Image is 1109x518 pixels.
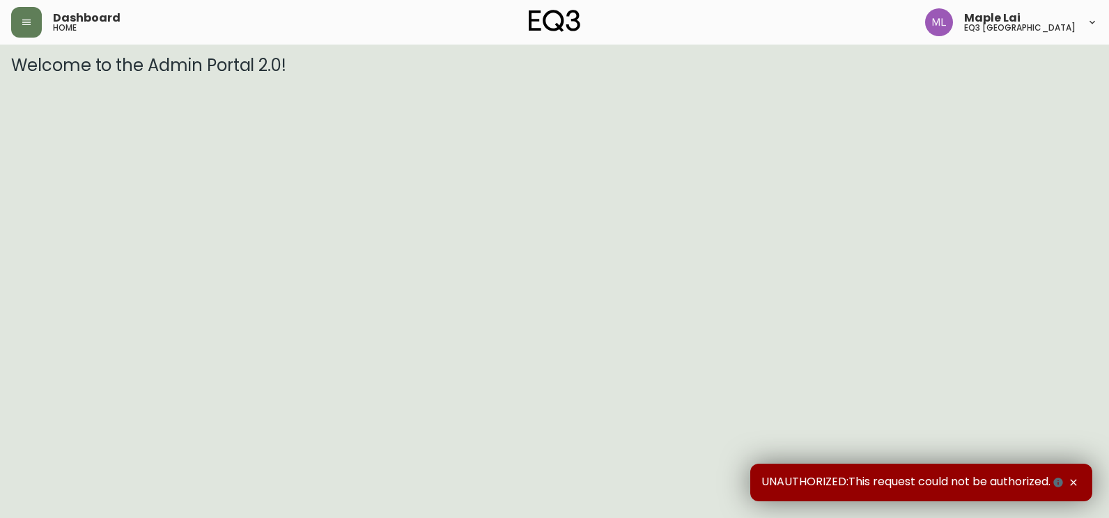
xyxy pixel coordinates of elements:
[11,56,1098,75] h3: Welcome to the Admin Portal 2.0!
[964,24,1076,32] h5: eq3 [GEOGRAPHIC_DATA]
[761,475,1066,490] span: UNAUTHORIZED:This request could not be authorized.
[53,24,77,32] h5: home
[53,13,121,24] span: Dashboard
[925,8,953,36] img: 61e28cffcf8cc9f4e300d877dd684943
[529,10,580,32] img: logo
[964,13,1021,24] span: Maple Lai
